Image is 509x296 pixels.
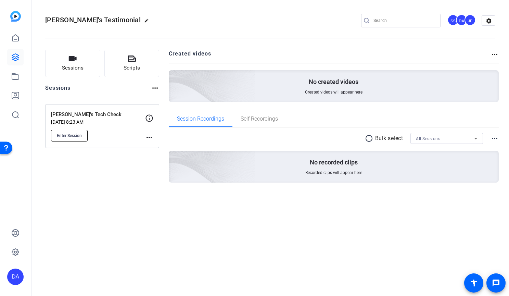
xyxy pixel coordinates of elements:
mat-icon: edit [144,18,152,26]
mat-icon: settings [482,16,496,26]
button: Scripts [104,50,160,77]
span: [PERSON_NAME]'s Testimonial [45,16,141,24]
mat-icon: accessibility [470,279,478,287]
p: [PERSON_NAME]'s Tech Check [51,111,145,119]
span: Enter Session [57,133,82,138]
ngx-avatar: Jenny Franchi [465,14,476,26]
span: Created videos will appear here [305,89,362,95]
div: DA [456,14,467,26]
p: Bulk select [375,134,403,143]
mat-icon: more_horiz [145,133,153,141]
h2: Sessions [45,84,71,97]
span: Sessions [62,64,84,72]
h2: Created videos [169,50,491,63]
span: Session Recordings [177,116,224,122]
ngx-avatar: Studio Support [447,14,459,26]
mat-icon: more_horiz [491,50,499,59]
mat-icon: more_horiz [151,84,159,92]
span: Scripts [124,64,140,72]
ngx-avatar: David Alvarado [456,14,468,26]
button: Sessions [45,50,100,77]
mat-icon: message [492,279,500,287]
span: All Sessions [416,136,440,141]
img: Creted videos background [92,2,255,151]
img: embarkstudio-empty-session.png [92,83,255,232]
div: SS [447,14,459,26]
button: Enter Session [51,130,88,141]
span: Self Recordings [241,116,278,122]
mat-icon: radio_button_unchecked [365,134,375,143]
input: Search [373,16,435,25]
p: [DATE] 8:23 AM [51,119,145,125]
p: No recorded clips [310,158,358,166]
p: No created videos [309,78,358,86]
span: Recorded clips will appear here [305,170,362,175]
img: blue-gradient.svg [10,11,21,22]
div: DA [7,269,24,285]
div: JF [465,14,476,26]
mat-icon: more_horiz [491,134,499,143]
